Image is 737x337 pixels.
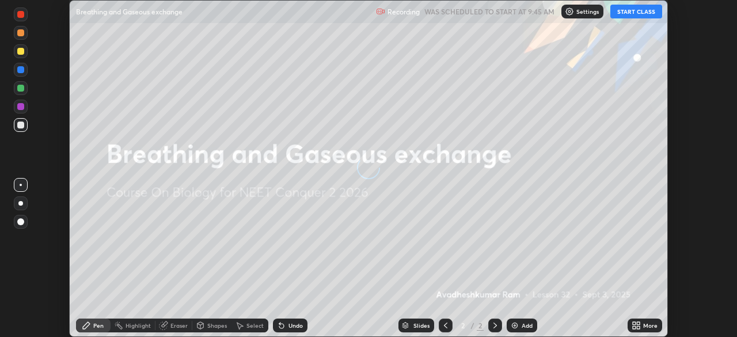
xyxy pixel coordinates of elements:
img: add-slide-button [510,321,519,330]
div: Select [246,323,264,328]
div: 2 [457,322,469,329]
div: Highlight [126,323,151,328]
div: Add [522,323,533,328]
button: START CLASS [610,5,662,18]
div: Eraser [170,323,188,328]
img: class-settings-icons [565,7,574,16]
div: Shapes [207,323,227,328]
h5: WAS SCHEDULED TO START AT 9:45 AM [424,6,554,17]
img: recording.375f2c34.svg [376,7,385,16]
p: Settings [576,9,599,14]
div: Undo [288,323,303,328]
div: More [643,323,658,328]
div: 2 [477,320,484,331]
p: Recording [388,7,420,16]
div: / [471,322,474,329]
div: Pen [93,323,104,328]
div: Slides [413,323,430,328]
p: Breathing and Gaseous exchange [76,7,183,16]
